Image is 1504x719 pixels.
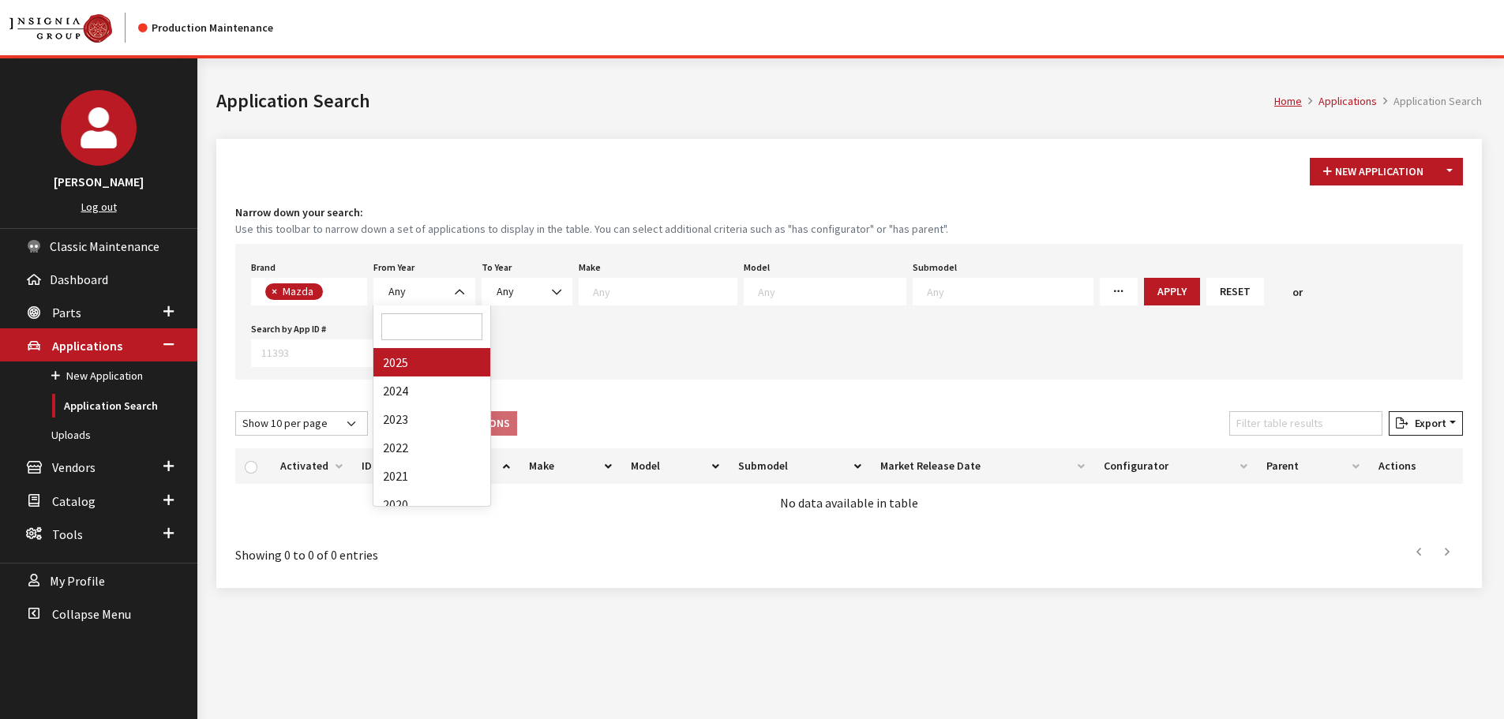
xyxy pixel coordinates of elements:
[251,260,276,275] label: Brand
[50,271,108,287] span: Dashboard
[61,90,137,166] img: Cheyenne Dorton
[373,376,490,405] li: 2024
[52,606,131,622] span: Collapse Menu
[327,286,336,300] textarea: Search
[758,284,906,298] textarea: Search
[373,490,490,519] li: 2020
[927,284,1093,298] textarea: Search
[373,462,490,490] li: 2021
[373,405,490,433] li: 2023
[373,348,490,376] li: 2025
[52,338,122,354] span: Applications
[251,322,326,336] label: Search by App ID #
[265,283,281,300] button: Remove item
[1229,411,1382,436] input: Filter table results
[384,283,465,300] span: Any
[1369,448,1463,484] th: Actions
[729,448,871,484] th: Submodel: activate to sort column ascending
[1144,278,1200,305] button: Apply
[52,526,83,542] span: Tools
[52,460,96,476] span: Vendors
[621,448,729,484] th: Model: activate to sort column ascending
[50,573,105,589] span: My Profile
[1408,416,1446,430] span: Export
[1302,93,1377,110] li: Applications
[235,484,1463,522] td: No data available in table
[50,238,159,254] span: Classic Maintenance
[1377,93,1482,110] li: Application Search
[373,278,475,305] span: Any
[1292,284,1303,301] span: or
[251,339,411,367] input: 11393
[138,20,273,36] div: Production Maintenance
[235,534,736,564] div: Showing 0 to 0 of 0 entries
[281,284,317,298] span: Mazda
[52,493,96,509] span: Catalog
[52,305,81,320] span: Parts
[388,284,406,298] span: Any
[744,260,770,275] label: Model
[381,313,482,340] input: Search
[482,278,572,305] span: Any
[913,260,957,275] label: Submodel
[519,448,621,484] th: Make: activate to sort column ascending
[1094,448,1257,484] th: Configurator: activate to sort column ascending
[271,448,352,484] th: Activated: activate to sort column ascending
[492,283,562,300] span: Any
[265,283,323,300] li: Mazda
[1206,278,1264,305] button: Reset
[9,13,138,43] a: Insignia Group logo
[1257,448,1369,484] th: Parent: activate to sort column ascending
[235,204,1463,221] h4: Narrow down your search:
[1389,411,1463,436] button: Export
[579,260,601,275] label: Make
[373,433,490,462] li: 2022
[16,172,182,191] h3: [PERSON_NAME]
[497,284,514,298] span: Any
[871,448,1094,484] th: Market Release Date: activate to sort column ascending
[235,221,1463,238] small: Use this toolbar to narrow down a set of applications to display in the table. You can select add...
[216,87,1274,115] h1: Application Search
[352,448,427,484] th: ID: activate to sort column ascending
[81,200,117,214] a: Log out
[482,260,512,275] label: To Year
[593,284,737,298] textarea: Search
[272,284,277,298] span: ×
[1274,94,1302,108] a: Home
[1310,158,1437,185] button: New Application
[373,260,414,275] label: From Year
[9,14,112,43] img: Catalog Maintenance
